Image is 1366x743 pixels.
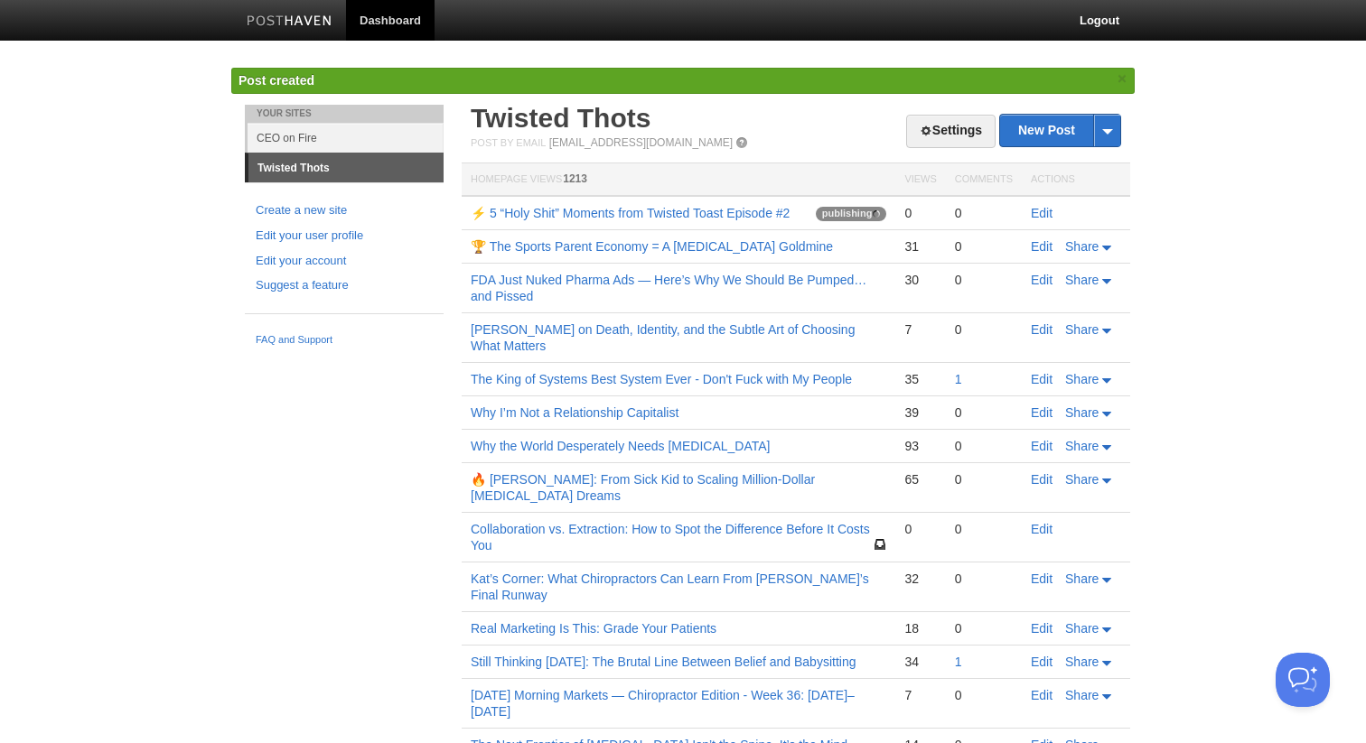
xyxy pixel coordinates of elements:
[816,207,887,221] span: publishing
[1065,273,1099,287] span: Share
[904,571,936,587] div: 32
[1114,68,1130,90] a: ×
[563,172,587,185] span: 1213
[904,687,936,703] div: 7
[1022,163,1130,197] th: Actions
[955,404,1013,421] div: 0
[1031,372,1053,386] a: Edit
[904,371,936,387] div: 35
[471,439,770,453] a: Why the World Desperately Needs [MEDICAL_DATA]
[904,238,936,255] div: 31
[471,405,678,420] a: Why I’m Not a Relationship Capitalist
[1031,273,1053,287] a: Edit
[549,136,733,149] a: [EMAIL_ADDRESS][DOMAIN_NAME]
[955,321,1013,338] div: 0
[955,655,962,669] a: 1
[904,620,936,636] div: 18
[904,272,936,288] div: 30
[245,105,444,123] li: Your Sites
[1276,653,1330,707] iframe: Help Scout Beacon - Open
[1065,655,1099,669] span: Share
[1065,439,1099,453] span: Share
[471,137,546,148] span: Post by Email
[471,621,716,636] a: Real Marketing Is This: Grade Your Patients
[955,438,1013,454] div: 0
[471,103,650,133] a: Twisted Thots
[1031,522,1053,536] a: Edit
[471,273,866,303] a: FDA Just Nuked Pharma Ads — Here’s Why We Should Be Pumped… and Pissed
[946,163,1022,197] th: Comments
[1031,688,1053,702] a: Edit
[471,655,856,669] a: Still Thinking [DATE]: The Brutal Line Between Belief and Babysitting
[1031,621,1053,636] a: Edit
[1065,688,1099,702] span: Share
[873,210,880,218] img: loading-tiny-gray.gif
[904,521,936,537] div: 0
[955,272,1013,288] div: 0
[1031,239,1053,254] a: Edit
[462,163,895,197] th: Homepage Views
[955,372,962,386] a: 1
[256,332,433,348] a: FAQ and Support
[1065,372,1099,386] span: Share
[239,73,314,88] span: Post created
[248,153,444,182] a: Twisted Thots
[471,472,815,503] a: 🔥 [PERSON_NAME]: From Sick Kid to Scaling Million-Dollar [MEDICAL_DATA] Dreams
[904,654,936,670] div: 34
[256,201,433,220] a: Create a new site
[955,620,1013,636] div: 0
[247,15,332,29] img: Posthaven-bar
[955,571,1013,587] div: 0
[904,471,936,488] div: 65
[955,521,1013,537] div: 0
[471,522,870,553] a: Collaboration vs. Extraction: How to Spot the Difference Before It Costs You
[471,322,855,353] a: [PERSON_NAME] on Death, Identity, and the Subtle Art of Choosing What Matters
[1065,472,1099,487] span: Share
[1000,115,1120,146] a: New Post
[248,123,444,153] a: CEO on Fire
[1031,571,1053,586] a: Edit
[955,238,1013,255] div: 0
[471,372,852,386] a: The King of Systems Best System Ever - Don't Fuck with My People
[955,471,1013,488] div: 0
[895,163,945,197] th: Views
[955,687,1013,703] div: 0
[1065,322,1099,337] span: Share
[471,688,855,719] a: [DATE] Morning Markets — Chiropractor Edition - Week 36: [DATE]–[DATE]
[906,115,996,148] a: Settings
[904,404,936,421] div: 39
[256,252,433,271] a: Edit your account
[471,571,869,602] a: Kat’s Corner: What Chiropractors Can Learn From [PERSON_NAME]’s Final Runway
[1031,472,1053,487] a: Edit
[1065,405,1099,420] span: Share
[471,239,833,254] a: 🏆 The Sports Parent Economy = A [MEDICAL_DATA] Goldmine
[1031,655,1053,669] a: Edit
[904,205,936,221] div: 0
[904,321,936,338] div: 7
[955,205,1013,221] div: 0
[1031,439,1053,453] a: Edit
[1031,405,1053,420] a: Edit
[1065,621,1099,636] span: Share
[256,227,433,246] a: Edit your user profile
[1065,571,1099,586] span: Share
[904,438,936,454] div: 93
[471,206,790,220] a: ⚡ 5 “Holy Shit” Moments from Twisted Toast Episode #2
[256,276,433,295] a: Suggest a feature
[1031,322,1053,337] a: Edit
[1031,206,1053,220] a: Edit
[1065,239,1099,254] span: Share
